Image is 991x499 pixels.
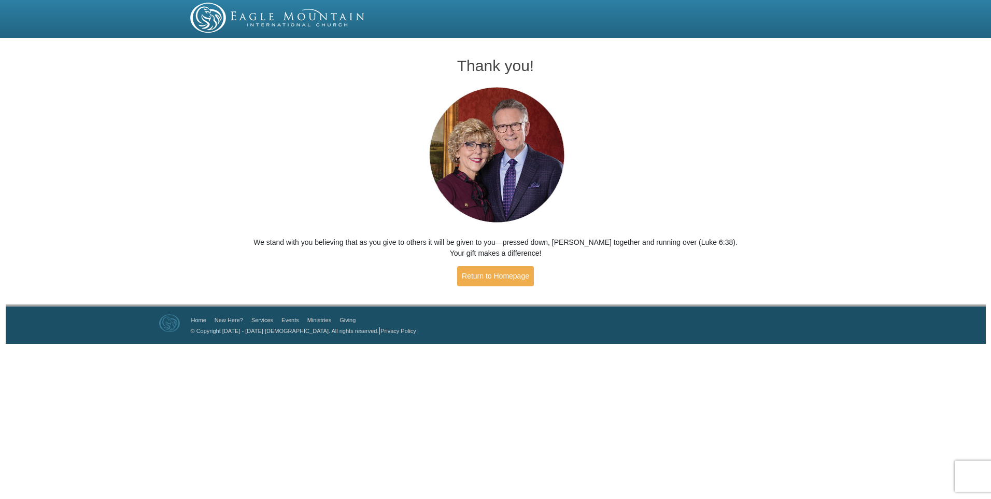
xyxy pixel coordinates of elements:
[190,3,365,33] img: EMIC
[457,266,534,286] a: Return to Homepage
[187,325,416,336] p: |
[215,317,243,323] a: New Here?
[307,317,331,323] a: Ministries
[191,328,379,334] a: © Copyright [DATE] - [DATE] [DEMOGRAPHIC_DATA]. All rights reserved.
[159,314,180,332] img: Eagle Mountain International Church
[339,317,356,323] a: Giving
[251,317,273,323] a: Services
[380,328,416,334] a: Privacy Policy
[281,317,299,323] a: Events
[191,317,206,323] a: Home
[253,57,738,74] h1: Thank you!
[419,84,572,227] img: Pastors George and Terri Pearsons
[253,237,738,259] p: We stand with you believing that as you give to others it will be given to you—pressed down, [PER...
